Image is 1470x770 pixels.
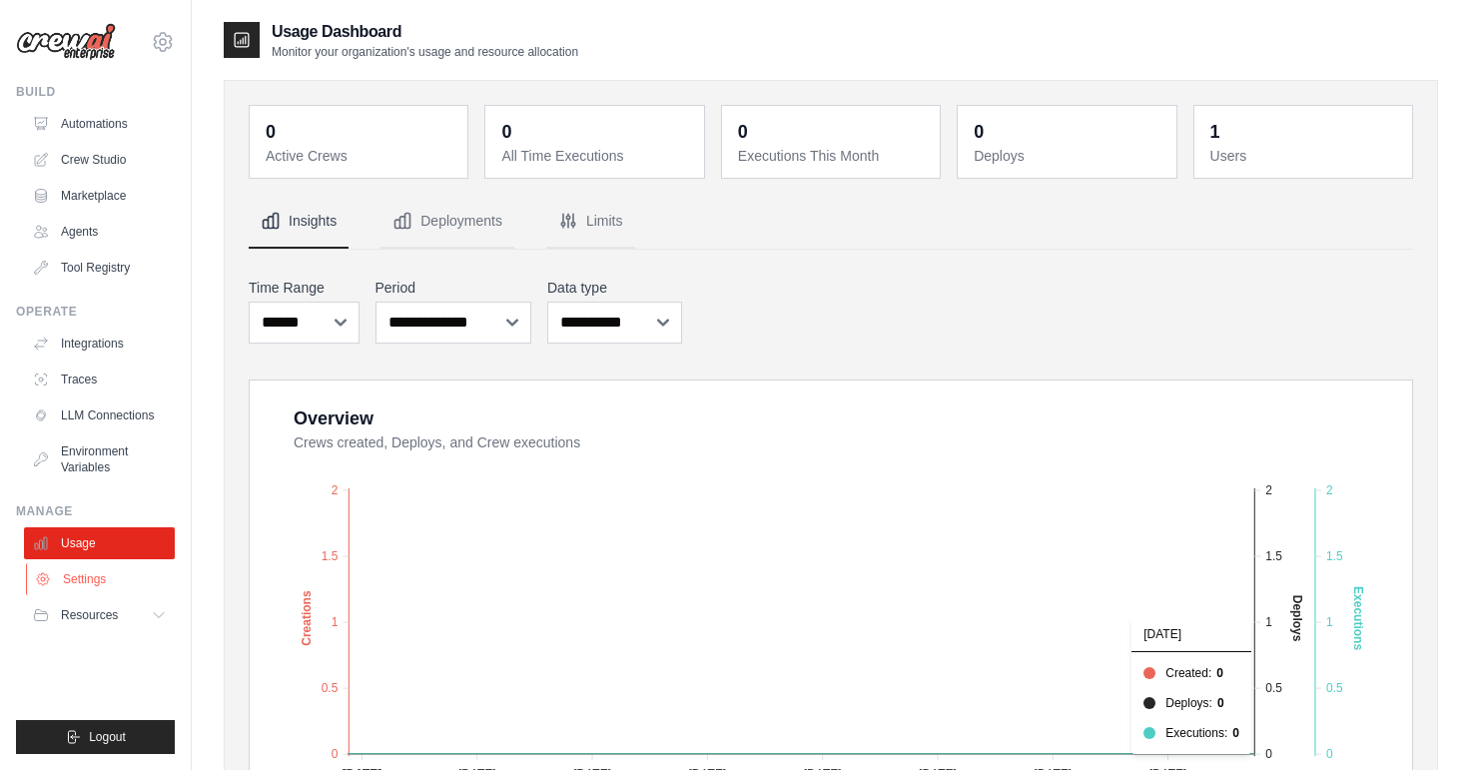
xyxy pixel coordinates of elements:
[24,527,175,559] a: Usage
[266,118,276,146] div: 0
[24,180,175,212] a: Marketplace
[24,599,175,631] button: Resources
[1265,549,1282,563] tspan: 1.5
[1326,747,1333,761] tspan: 0
[89,729,126,745] span: Logout
[294,404,373,432] div: Overview
[332,483,339,497] tspan: 2
[501,118,511,146] div: 0
[272,20,578,44] h2: Usage Dashboard
[501,146,691,166] dt: All Time Executions
[300,590,314,646] text: Creations
[26,563,177,595] a: Settings
[24,328,175,360] a: Integrations
[24,252,175,284] a: Tool Registry
[332,747,339,761] tspan: 0
[24,435,175,483] a: Environment Variables
[61,607,118,623] span: Resources
[16,720,175,754] button: Logout
[24,216,175,248] a: Agents
[249,195,1413,249] nav: Tabs
[1326,681,1343,695] tspan: 0.5
[294,432,1388,452] dt: Crews created, Deploys, and Crew executions
[16,84,175,100] div: Build
[1265,681,1282,695] tspan: 0.5
[24,144,175,176] a: Crew Studio
[322,549,339,563] tspan: 1.5
[24,399,175,431] a: LLM Connections
[1265,483,1272,497] tspan: 2
[16,23,116,61] img: Logo
[16,503,175,519] div: Manage
[974,118,984,146] div: 0
[738,146,928,166] dt: Executions This Month
[24,108,175,140] a: Automations
[1326,549,1343,563] tspan: 1.5
[272,44,578,60] p: Monitor your organization's usage and resource allocation
[1265,747,1272,761] tspan: 0
[332,615,339,629] tspan: 1
[547,278,682,298] label: Data type
[546,195,635,249] button: Limits
[24,364,175,395] a: Traces
[249,195,349,249] button: Insights
[249,278,360,298] label: Time Range
[1290,595,1304,642] text: Deploys
[266,146,455,166] dt: Active Crews
[1210,118,1220,146] div: 1
[16,304,175,320] div: Operate
[738,118,748,146] div: 0
[322,681,339,695] tspan: 0.5
[1210,146,1400,166] dt: Users
[1326,483,1333,497] tspan: 2
[974,146,1163,166] dt: Deploys
[1265,615,1272,629] tspan: 1
[375,278,532,298] label: Period
[380,195,514,249] button: Deployments
[1351,586,1365,650] text: Executions
[1326,615,1333,629] tspan: 1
